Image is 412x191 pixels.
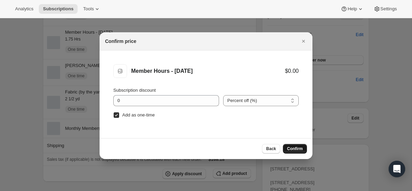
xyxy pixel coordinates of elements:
span: Settings [380,6,397,12]
button: Close [299,36,308,46]
span: Subscription discount [113,88,156,93]
button: Help [336,4,368,14]
span: Add as one-time [122,112,155,117]
h2: Confirm price [105,38,136,45]
div: $0.00 [285,68,299,75]
button: Back [262,144,280,154]
span: Back [266,146,276,151]
span: Analytics [15,6,33,12]
button: Tools [79,4,105,14]
button: Analytics [11,4,37,14]
span: Subscriptions [43,6,73,12]
button: Settings [369,4,401,14]
button: Subscriptions [39,4,78,14]
span: Tools [83,6,94,12]
span: Confirm [287,146,303,151]
div: Member Hours - [DATE] [131,68,285,75]
button: Confirm [283,144,307,154]
span: Help [347,6,357,12]
div: Open Intercom Messenger [389,161,405,177]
